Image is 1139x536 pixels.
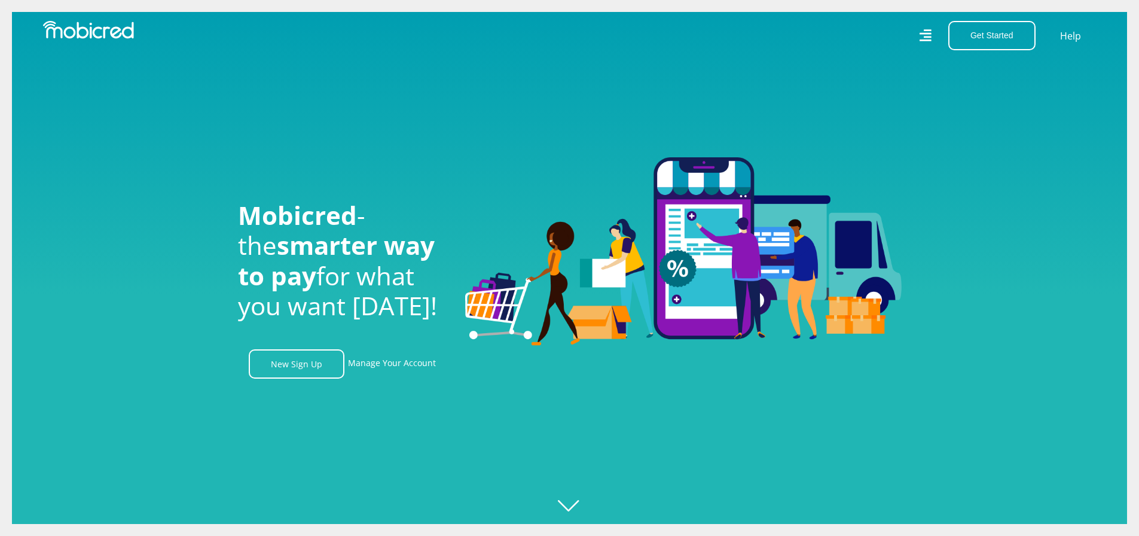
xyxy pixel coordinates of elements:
a: Manage Your Account [348,349,436,379]
button: Get Started [948,21,1036,50]
span: smarter way to pay [238,228,435,292]
h1: - the for what you want [DATE]! [238,200,447,321]
img: Welcome to Mobicred [465,157,902,346]
span: Mobicred [238,198,357,232]
a: New Sign Up [249,349,344,379]
img: Mobicred [43,21,134,39]
a: Help [1059,28,1082,44]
